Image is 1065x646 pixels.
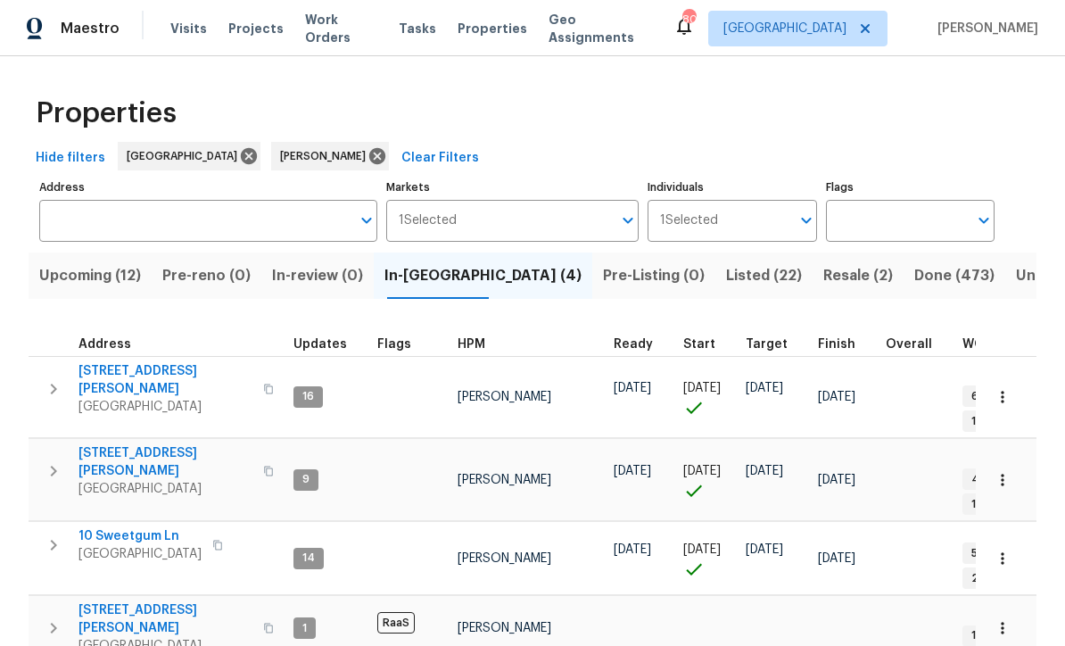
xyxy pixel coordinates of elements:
span: [DATE] [683,382,721,394]
span: 1 WIP [964,628,1004,643]
span: [GEOGRAPHIC_DATA] [127,147,244,165]
div: Days past target finish date [886,338,948,351]
span: In-review (0) [272,263,363,288]
span: In-[GEOGRAPHIC_DATA] (4) [384,263,582,288]
span: Resale (2) [823,263,893,288]
button: Open [971,208,996,233]
span: [DATE] [818,552,855,565]
div: [GEOGRAPHIC_DATA] [118,142,260,170]
span: Pre-reno (0) [162,263,251,288]
span: [PERSON_NAME] [458,391,551,403]
div: 80 [682,11,695,29]
span: Flags [377,338,411,351]
span: [STREET_ADDRESS][PERSON_NAME] [78,362,252,398]
span: [GEOGRAPHIC_DATA] [78,398,252,416]
span: Overall [886,338,932,351]
span: [PERSON_NAME] [458,552,551,565]
div: Actual renovation start date [683,338,731,351]
span: [GEOGRAPHIC_DATA] [78,545,202,563]
span: Properties [36,104,177,122]
span: [PERSON_NAME] [458,474,551,486]
div: Target renovation project end date [746,338,804,351]
button: Open [794,208,819,233]
span: Upcoming (12) [39,263,141,288]
span: [PERSON_NAME] [930,20,1038,37]
span: Finish [818,338,855,351]
span: 5 WIP [964,546,1006,561]
span: [PERSON_NAME] [458,622,551,634]
label: Flags [826,182,995,193]
span: Work Orders [305,11,377,46]
span: [STREET_ADDRESS][PERSON_NAME] [78,601,252,637]
span: [DATE] [683,465,721,477]
span: [DATE] [818,391,855,403]
label: Individuals [648,182,816,193]
span: 9 [295,472,317,487]
span: [DATE] [818,474,855,486]
button: Open [354,208,379,233]
label: Address [39,182,377,193]
button: Hide filters [29,142,112,175]
div: Earliest renovation start date (first business day after COE or Checkout) [614,338,669,351]
div: [PERSON_NAME] [271,142,389,170]
span: 1 Selected [399,213,457,228]
span: [STREET_ADDRESS][PERSON_NAME] [78,444,252,480]
span: Done (473) [914,263,995,288]
td: Project started on time [676,522,739,595]
span: [DATE] [746,465,783,477]
span: 6 WIP [964,389,1007,404]
span: 2 Accepted [964,571,1042,586]
span: 4 WIP [964,472,1008,487]
label: Markets [386,182,640,193]
span: 1 [295,621,314,636]
span: Start [683,338,715,351]
div: Projected renovation finish date [818,338,871,351]
span: [DATE] [614,543,651,556]
span: HPM [458,338,485,351]
span: Updates [293,338,347,351]
span: RaaS [377,612,415,634]
span: Properties [458,20,527,37]
span: [PERSON_NAME] [280,147,373,165]
span: 16 [295,389,321,404]
span: [DATE] [614,382,651,394]
span: Projects [228,20,284,37]
span: Ready [614,338,653,351]
span: Target [746,338,788,351]
span: [GEOGRAPHIC_DATA] [78,480,252,498]
span: Maestro [61,20,120,37]
span: [DATE] [746,382,783,394]
span: [DATE] [746,543,783,556]
span: 14 [295,551,322,566]
span: Geo Assignments [549,11,652,46]
span: 1 Accepted [964,414,1039,429]
span: [DATE] [683,543,721,556]
span: Visits [170,20,207,37]
span: 1 Accepted [964,497,1039,512]
span: [DATE] [614,465,651,477]
span: Clear Filters [401,147,479,170]
button: Open [615,208,640,233]
span: WO Completion [962,338,1061,351]
span: Tasks [399,22,436,35]
span: Listed (22) [726,263,802,288]
span: 1 Selected [660,213,718,228]
td: Project started on time [676,439,739,521]
button: Clear Filters [394,142,486,175]
span: Hide filters [36,147,105,170]
span: 10 Sweetgum Ln [78,527,202,545]
span: Pre-Listing (0) [603,263,705,288]
span: [GEOGRAPHIC_DATA] [723,20,846,37]
span: Address [78,338,131,351]
td: Project started on time [676,356,739,438]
